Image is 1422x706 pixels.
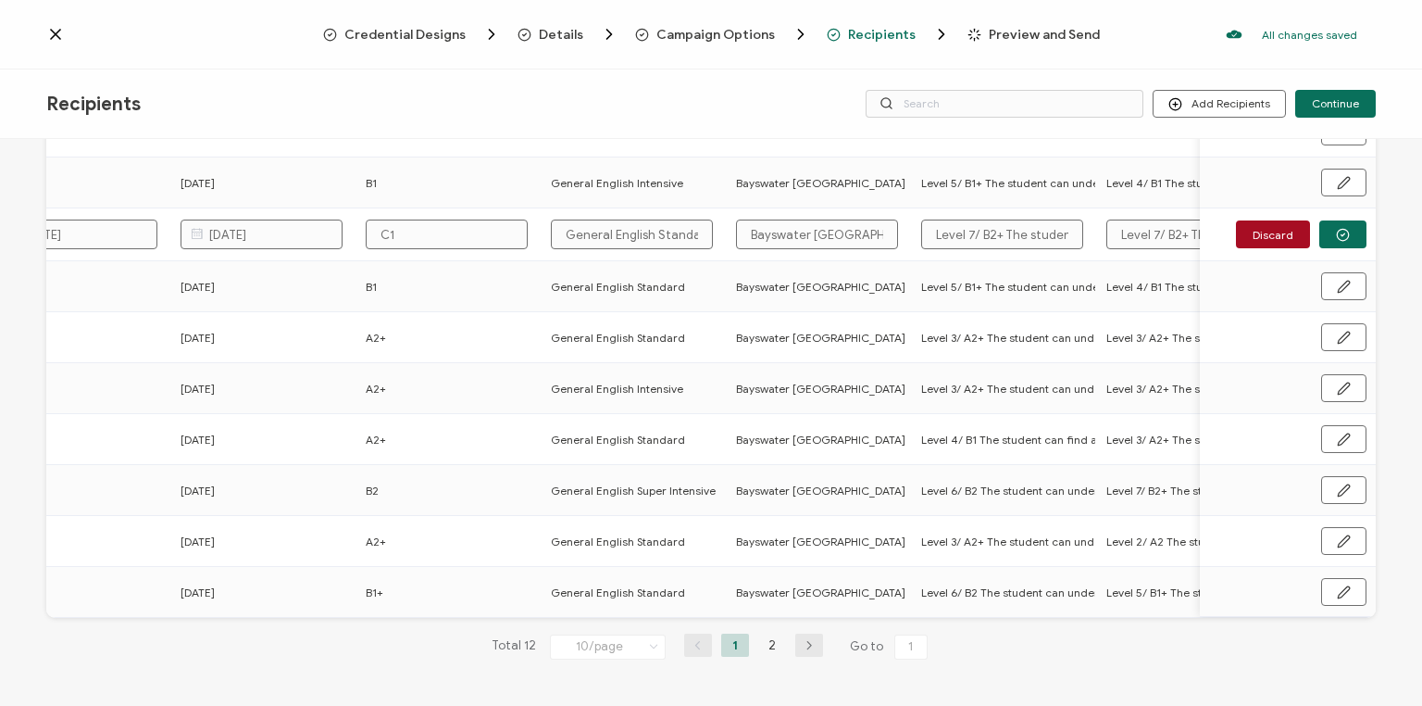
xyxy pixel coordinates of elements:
[721,634,749,657] li: 1
[1236,221,1310,248] button: Discard
[656,28,775,42] span: Campaign Options
[344,28,466,42] span: Credential Designs
[366,327,386,348] span: A2+
[181,429,215,450] span: [DATE]
[492,634,536,660] span: Total 12
[635,25,810,44] span: Campaign Options
[989,28,1100,42] span: Preview and Send
[366,582,383,603] span: B1+
[736,582,905,603] span: Bayswater [GEOGRAPHIC_DATA]
[736,429,905,450] span: Bayswater [GEOGRAPHIC_DATA]
[866,90,1143,118] input: Search
[1329,617,1422,706] iframe: Chat Widget
[181,327,215,348] span: [DATE]
[181,172,215,194] span: [DATE]
[736,480,905,501] span: Bayswater [GEOGRAPHIC_DATA]
[550,635,666,660] input: Select
[736,276,905,297] span: Bayswater [GEOGRAPHIC_DATA]
[736,327,905,348] span: Bayswater [GEOGRAPHIC_DATA]
[181,582,215,603] span: [DATE]
[518,25,618,44] span: Details
[366,429,386,450] span: A2+
[551,480,716,501] span: General English Super Intensive
[551,172,683,194] span: General English Intensive
[758,634,786,657] li: 2
[366,172,377,194] span: B1
[181,531,215,552] span: [DATE]
[736,172,905,194] span: Bayswater [GEOGRAPHIC_DATA]
[551,582,685,603] span: General English Standard
[539,28,583,42] span: Details
[967,28,1100,42] span: Preview and Send
[366,480,379,501] span: B2
[551,378,683,399] span: General English Intensive
[1295,90,1376,118] button: Continue
[366,378,386,399] span: A2+
[551,327,685,348] span: General English Standard
[366,276,377,297] span: B1
[848,28,916,42] span: Recipients
[323,25,1100,44] div: Breadcrumb
[366,531,386,552] span: A2+
[46,93,141,116] span: Recipients
[1262,28,1357,42] p: All changes saved
[551,531,685,552] span: General English Standard
[551,276,685,297] span: General English Standard
[551,429,685,450] span: General English Standard
[736,378,905,399] span: Bayswater [GEOGRAPHIC_DATA]
[827,25,951,44] span: Recipients
[1153,90,1286,118] button: Add Recipients
[181,480,215,501] span: [DATE]
[323,25,501,44] span: Credential Designs
[181,378,215,399] span: [DATE]
[1312,98,1359,109] span: Continue
[850,634,931,660] span: Go to
[736,531,905,552] span: Bayswater [GEOGRAPHIC_DATA]
[181,276,215,297] span: [DATE]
